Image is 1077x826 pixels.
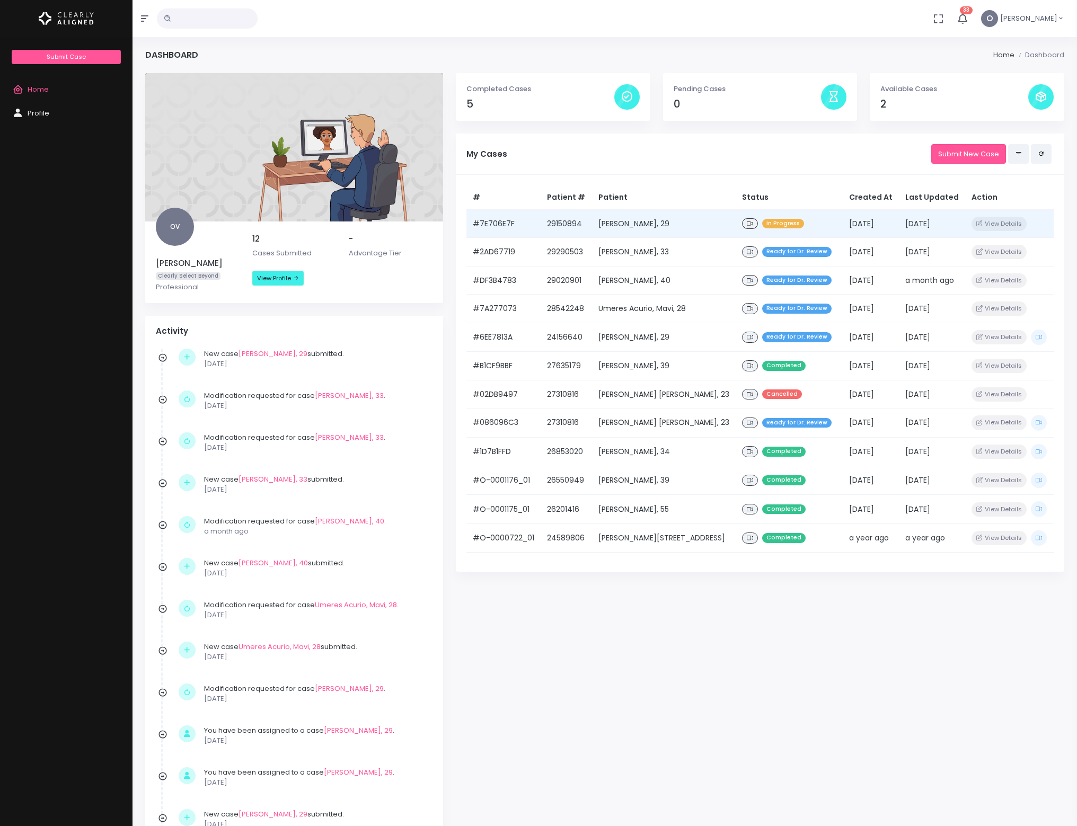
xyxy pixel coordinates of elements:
[541,266,592,295] td: 29020901
[899,295,965,323] td: [DATE]
[843,523,899,552] td: a year ago
[899,352,965,380] td: [DATE]
[762,219,804,229] span: In Progress
[466,295,541,323] td: #7A277073
[843,238,899,267] td: [DATE]
[972,301,1026,316] button: View Details
[972,502,1026,517] button: View Details
[843,323,899,351] td: [DATE]
[466,408,541,437] td: #086096C3
[880,84,1028,94] p: Available Cases
[252,248,336,259] p: Cases Submitted
[899,523,965,552] td: a year ago
[899,408,965,437] td: [DATE]
[204,359,427,369] p: [DATE]
[736,185,842,210] th: Status
[239,809,307,819] a: [PERSON_NAME], 29
[972,359,1026,373] button: View Details
[204,777,427,788] p: [DATE]
[204,349,427,369] div: New case submitted.
[204,642,427,662] div: New case submitted.
[880,98,1028,110] h4: 2
[592,437,736,466] td: [PERSON_NAME], 34
[541,495,592,523] td: 26201416
[592,185,736,210] th: Patient
[466,380,541,408] td: #02DB9497
[843,209,899,238] td: [DATE]
[899,238,965,267] td: [DATE]
[1000,13,1057,24] span: [PERSON_NAME]
[204,484,427,495] p: [DATE]
[466,323,541,351] td: #6EE7813A
[592,323,736,351] td: [PERSON_NAME], 29
[466,266,541,295] td: #DF3B4783
[466,98,614,110] h4: 5
[204,442,427,453] p: [DATE]
[324,767,393,777] a: [PERSON_NAME], 29
[204,432,427,453] div: Modification requested for case .
[466,238,541,267] td: #2AD67719
[466,149,931,159] h5: My Cases
[204,767,427,788] div: You have been assigned to a case .
[466,209,541,238] td: #7E706E7F
[315,683,384,694] a: [PERSON_NAME], 29
[993,50,1014,60] li: Home
[315,390,384,401] a: [PERSON_NAME], 33
[843,437,899,466] td: [DATE]
[156,259,240,268] h5: [PERSON_NAME]
[541,352,592,380] td: 27635179
[541,209,592,238] td: 29150894
[28,108,49,118] span: Profile
[843,266,899,295] td: [DATE]
[252,271,304,286] a: View Profile
[972,387,1026,402] button: View Details
[541,238,592,267] td: 29290503
[843,466,899,495] td: [DATE]
[145,50,198,60] h4: Dashboard
[39,7,94,30] a: Logo Horizontal
[899,466,965,495] td: [DATE]
[674,98,822,110] h4: 0
[466,185,541,210] th: #
[899,380,965,408] td: [DATE]
[972,330,1026,344] button: View Details
[204,558,427,579] div: New case submitted.
[762,247,832,257] span: Ready for Dr. Review
[592,238,736,267] td: [PERSON_NAME], 33
[960,6,973,14] span: 33
[1014,50,1064,60] li: Dashboard
[843,495,899,523] td: [DATE]
[239,558,308,568] a: [PERSON_NAME], 40
[204,694,427,704] p: [DATE]
[315,600,397,610] a: Umeres Acurio, Mavi, 28
[592,380,736,408] td: [PERSON_NAME] [PERSON_NAME], 23
[204,600,427,620] div: Modification requested for case .
[239,474,307,484] a: [PERSON_NAME], 33
[762,447,806,457] span: Completed
[843,352,899,380] td: [DATE]
[315,432,384,442] a: [PERSON_NAME], 33
[843,185,899,210] th: Created At
[541,466,592,495] td: 26550949
[204,516,427,537] div: Modification requested for case .
[899,185,965,210] th: Last Updated
[972,245,1026,259] button: View Details
[843,408,899,437] td: [DATE]
[12,50,120,64] a: Submit Case
[899,323,965,351] td: [DATE]
[252,234,336,244] h5: 12
[592,495,736,523] td: [PERSON_NAME], 55
[204,390,427,411] div: Modification requested for case .
[239,642,321,652] a: Umeres Acurio, Mavi, 28
[204,683,427,704] div: Modification requested for case .
[541,408,592,437] td: 27310816
[899,495,965,523] td: [DATE]
[204,568,427,579] p: [DATE]
[156,272,220,280] span: Clearly Select Beyond
[466,437,541,466] td: #1D7B1FFD
[541,437,592,466] td: 26853020
[28,84,49,94] span: Home
[541,185,592,210] th: Patient #
[592,295,736,323] td: Umeres Acurio, Mavi, 28
[843,380,899,408] td: [DATE]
